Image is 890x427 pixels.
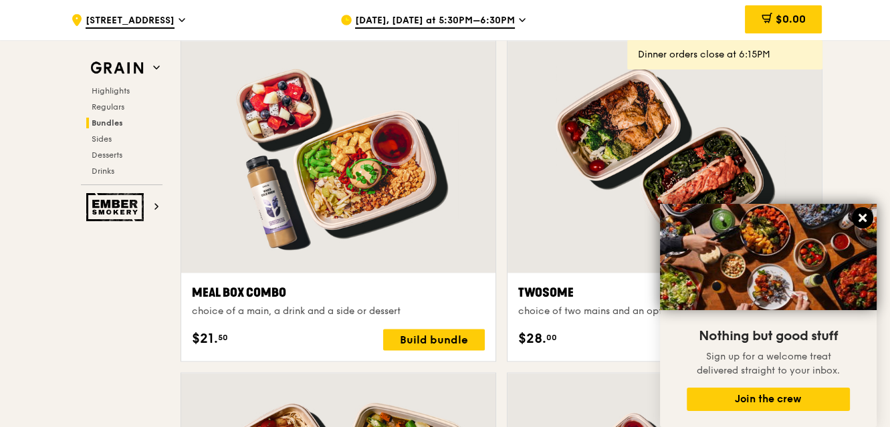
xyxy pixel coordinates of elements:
[355,14,515,29] span: [DATE], [DATE] at 5:30PM–6:30PM
[86,14,175,29] span: [STREET_ADDRESS]
[192,283,485,302] div: Meal Box Combo
[86,193,148,221] img: Ember Smokery web logo
[638,48,812,61] div: Dinner orders close at 6:15PM
[92,166,114,176] span: Drinks
[852,207,873,229] button: Close
[218,332,228,343] span: 50
[92,134,112,144] span: Sides
[192,329,218,349] span: $21.
[699,328,838,344] span: Nothing but good stuff
[92,118,123,128] span: Bundles
[775,13,805,25] span: $0.00
[192,305,485,318] div: choice of a main, a drink and a side or dessert
[92,86,130,96] span: Highlights
[518,283,811,302] div: Twosome
[92,102,124,112] span: Regulars
[660,204,877,310] img: DSC07876-Edit02-Large.jpeg
[518,305,811,318] div: choice of two mains and an option of drinks, desserts and sides
[687,388,850,411] button: Join the crew
[546,332,557,343] span: 00
[92,150,122,160] span: Desserts
[697,351,840,376] span: Sign up for a welcome treat delivered straight to your inbox.
[383,329,485,350] div: Build bundle
[86,56,148,80] img: Grain web logo
[518,329,546,349] span: $28.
